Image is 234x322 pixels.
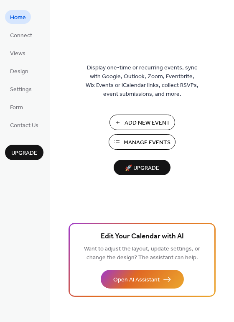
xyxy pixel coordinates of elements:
[124,138,170,147] span: Manage Events
[5,82,37,96] a: Settings
[5,118,43,132] a: Contact Us
[10,67,28,76] span: Design
[5,100,28,114] a: Form
[109,115,175,130] button: Add New Event
[10,13,26,22] span: Home
[114,160,170,175] button: 🚀 Upgrade
[125,119,170,128] span: Add New Event
[5,10,31,24] a: Home
[5,145,43,160] button: Upgrade
[5,64,33,78] a: Design
[5,28,37,42] a: Connect
[10,85,32,94] span: Settings
[11,149,37,158] span: Upgrade
[101,270,184,289] button: Open AI Assistant
[119,163,165,174] span: 🚀 Upgrade
[10,31,32,40] span: Connect
[109,134,175,150] button: Manage Events
[101,231,184,243] span: Edit Your Calendar with AI
[84,243,200,263] span: Want to adjust the layout, update settings, or change the design? The assistant can help.
[113,276,160,284] span: Open AI Assistant
[10,121,38,130] span: Contact Us
[86,64,198,99] span: Display one-time or recurring events, sync with Google, Outlook, Zoom, Eventbrite, Wix Events or ...
[10,49,25,58] span: Views
[10,103,23,112] span: Form
[5,46,31,60] a: Views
